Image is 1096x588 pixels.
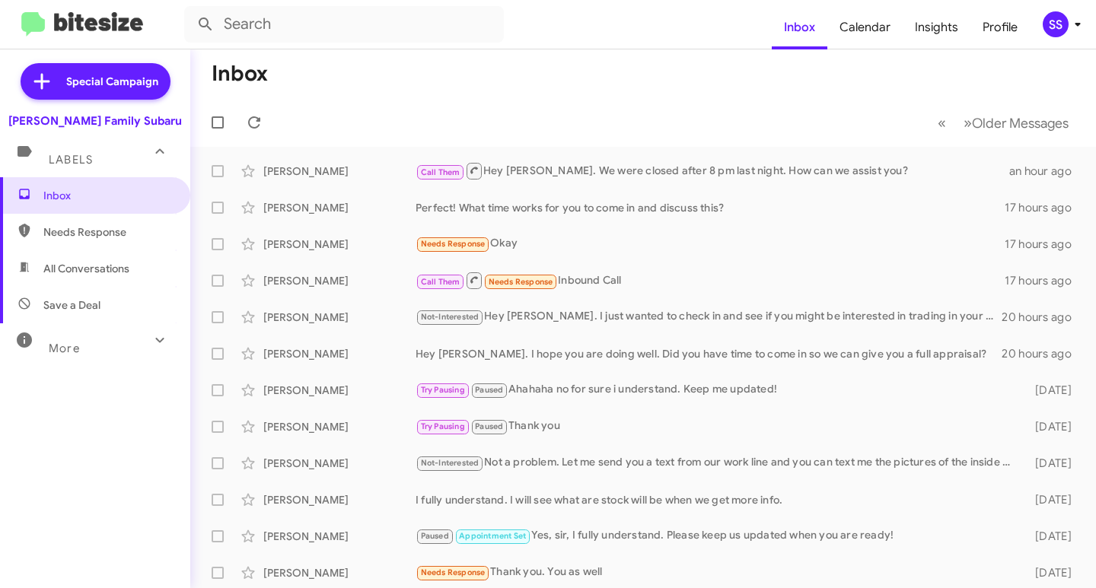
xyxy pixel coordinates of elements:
[1018,565,1084,580] div: [DATE]
[929,107,955,138] button: Previous
[184,6,504,43] input: Search
[263,492,416,507] div: [PERSON_NAME]
[421,385,465,395] span: Try Pausing
[416,527,1018,545] div: Yes, sir, I fully understand. Please keep us updated when you are ready!
[263,237,416,252] div: [PERSON_NAME]
[49,153,93,167] span: Labels
[21,63,170,100] a: Special Campaign
[475,385,503,395] span: Paused
[1002,346,1084,361] div: 20 hours ago
[421,239,486,249] span: Needs Response
[43,261,129,276] span: All Conversations
[1018,419,1084,434] div: [DATE]
[66,74,158,89] span: Special Campaign
[489,277,553,287] span: Needs Response
[421,458,479,468] span: Not-Interested
[416,418,1018,435] div: Thank you
[1030,11,1079,37] button: SS
[416,308,1002,326] div: Hey [PERSON_NAME]. I just wanted to check in and see if you might be interested in trading in you...
[1018,383,1084,398] div: [DATE]
[263,346,416,361] div: [PERSON_NAME]
[263,419,416,434] div: [PERSON_NAME]
[421,567,486,577] span: Needs Response
[263,565,416,580] div: [PERSON_NAME]
[1018,529,1084,544] div: [DATE]
[1009,164,1084,179] div: an hour ago
[43,224,173,240] span: Needs Response
[416,161,1009,180] div: Hey [PERSON_NAME]. We were closed after 8 pm last night. How can we assist you?
[459,531,526,541] span: Appointment Set
[263,529,416,544] div: [PERSON_NAME]
[772,5,827,49] a: Inbox
[8,113,182,129] div: [PERSON_NAME] Family Subaru
[964,113,972,132] span: »
[43,297,100,313] span: Save a Deal
[1002,310,1084,325] div: 20 hours ago
[421,421,465,431] span: Try Pausing
[1018,456,1084,471] div: [DATE]
[416,492,1018,507] div: I fully understand. I will see what are stock will be when we get more info.
[970,5,1030,49] a: Profile
[263,164,416,179] div: [PERSON_NAME]
[954,107,1078,138] button: Next
[421,312,479,322] span: Not-Interested
[972,115,1069,132] span: Older Messages
[1018,492,1084,507] div: [DATE]
[475,421,503,431] span: Paused
[263,200,416,215] div: [PERSON_NAME]
[421,167,460,177] span: Call Them
[421,531,449,541] span: Paused
[263,273,416,288] div: [PERSON_NAME]
[938,113,946,132] span: «
[416,235,1005,253] div: Okay
[1043,11,1069,37] div: SS
[929,107,1078,138] nav: Page navigation example
[416,346,1002,361] div: Hey [PERSON_NAME]. I hope you are doing well. Did you have time to come in so we can give you a f...
[416,564,1018,581] div: Thank you. You as well
[212,62,268,86] h1: Inbox
[43,188,173,203] span: Inbox
[263,310,416,325] div: [PERSON_NAME]
[1005,273,1084,288] div: 17 hours ago
[421,277,460,287] span: Call Them
[1005,237,1084,252] div: 17 hours ago
[49,342,80,355] span: More
[263,456,416,471] div: [PERSON_NAME]
[1005,200,1084,215] div: 17 hours ago
[416,381,1018,399] div: Ahahaha no for sure i understand. Keep me updated!
[416,454,1018,472] div: Not a problem. Let me send you a text from our work line and you can text me the pictures of the ...
[416,271,1005,290] div: Inbound Call
[416,200,1005,215] div: Perfect! What time works for you to come in and discuss this?
[903,5,970,49] a: Insights
[827,5,903,49] a: Calendar
[263,383,416,398] div: [PERSON_NAME]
